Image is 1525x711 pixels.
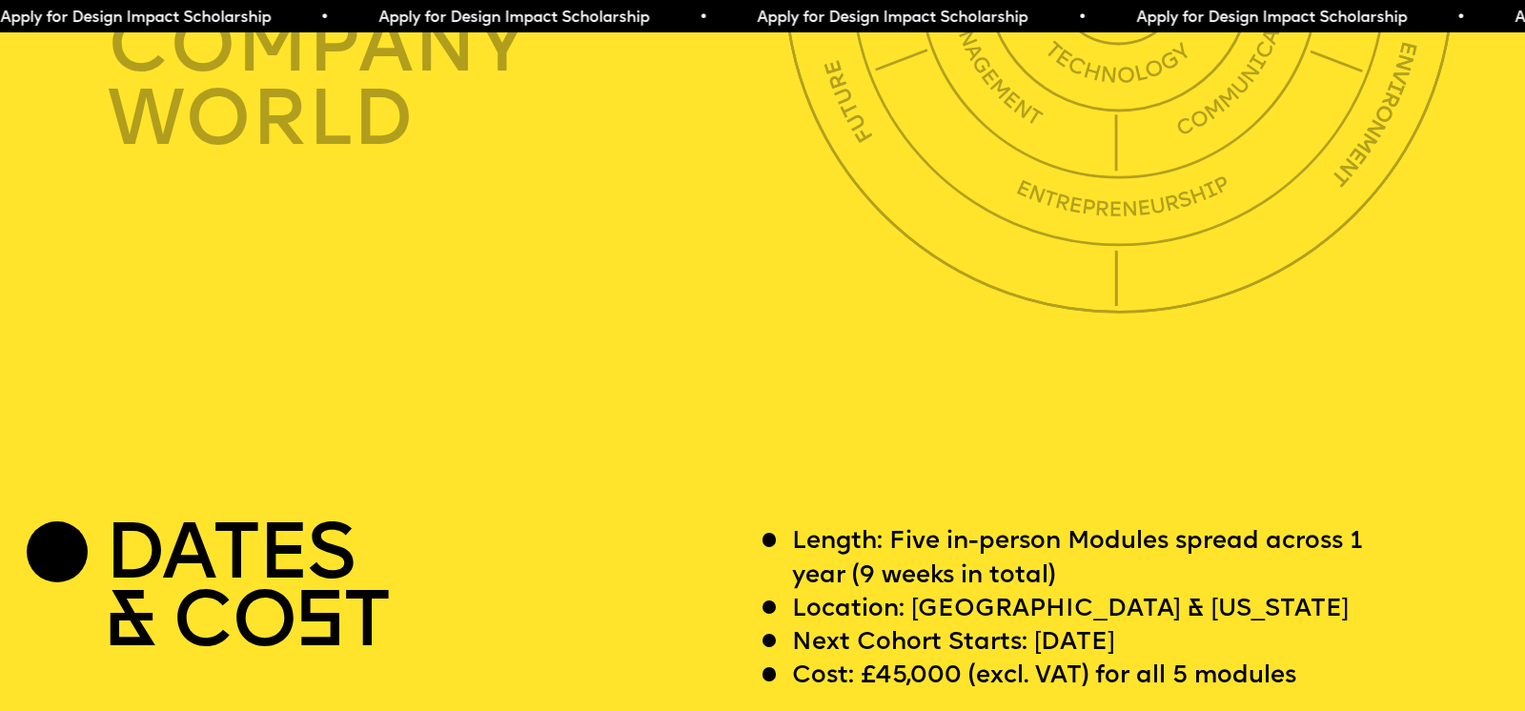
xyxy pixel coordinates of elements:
[108,83,794,156] div: world
[792,593,1349,626] p: Location: [GEOGRAPHIC_DATA] & [US_STATE]
[792,626,1114,660] p: Next Cohort Starts: [DATE]
[697,10,705,26] span: •
[105,525,389,659] h2: DATES & CO T
[295,586,343,665] span: S
[792,660,1296,693] p: Cost: £45,000 (excl. VAT) for all 5 modules
[1454,10,1463,26] span: •
[108,10,794,83] div: company
[792,525,1407,592] p: Length: Five in-person Modules spread across 1 year (9 weeks in total)
[1075,10,1084,26] span: •
[317,10,326,26] span: •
